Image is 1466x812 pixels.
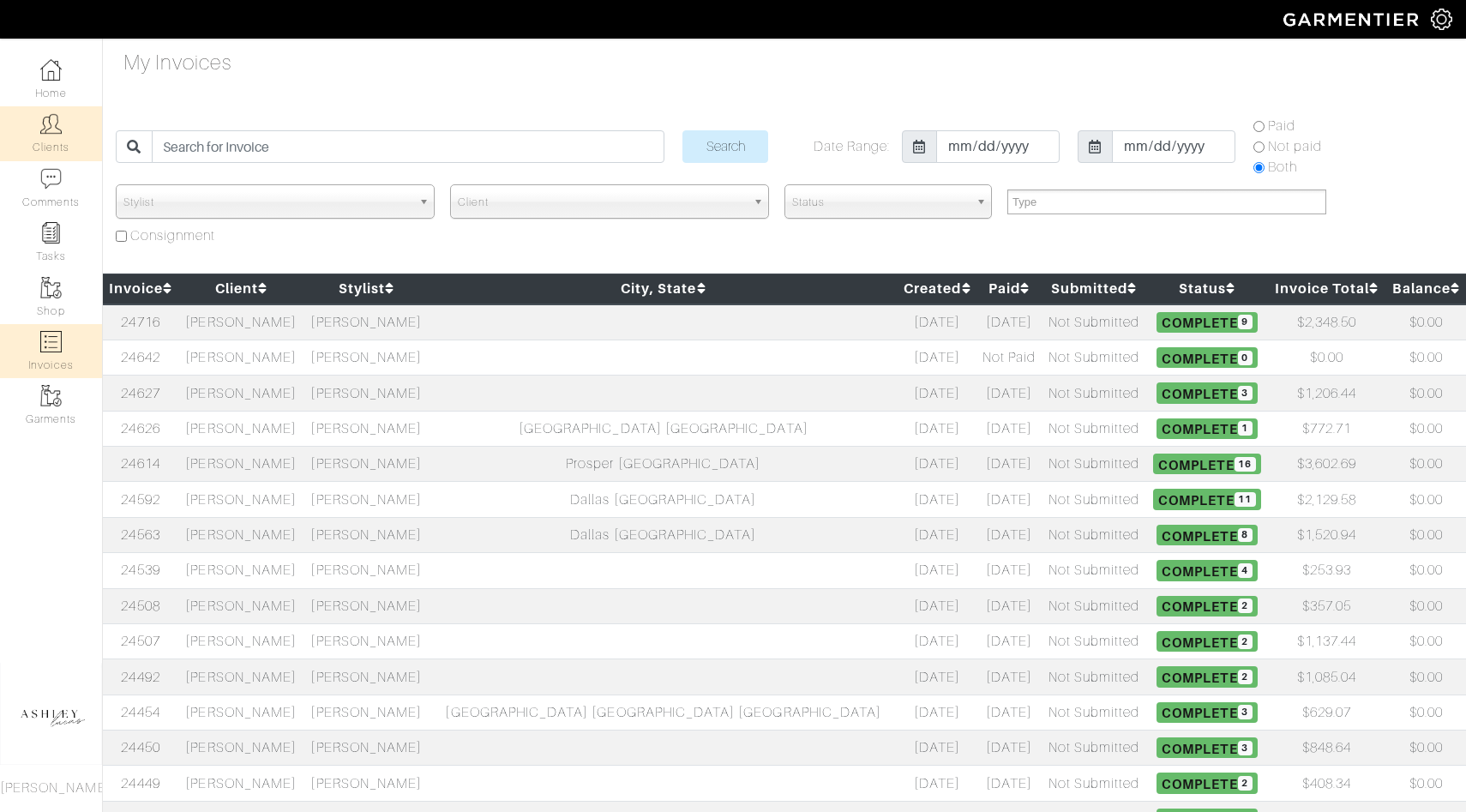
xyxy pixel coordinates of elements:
td: [DATE] [898,731,976,766]
a: 24592 [121,492,159,508]
img: garments-icon-b7da505a4dc4fd61783c78ac3ca0ef83fa9d6f193b1c9dc38574b1d14d53ca28.png [40,385,62,406]
a: 24642 [121,350,159,365]
td: [DATE] [898,659,976,695]
td: $0.00 [1268,340,1386,375]
td: [PERSON_NAME] [178,447,303,482]
a: Client [215,280,267,297]
td: $0.00 [1386,376,1466,411]
td: [PERSON_NAME] [303,340,429,375]
td: [DATE] [898,517,976,552]
span: Complete [1157,525,1257,545]
td: Not Submitted [1042,553,1146,588]
td: [PERSON_NAME] [178,731,303,766]
td: $0.00 [1386,447,1466,482]
input: Search [682,130,768,163]
td: [PERSON_NAME] [178,304,303,340]
label: Not paid [1268,136,1322,157]
td: [PERSON_NAME] [303,517,429,552]
a: Status [1179,280,1235,297]
a: Balance [1392,280,1460,297]
td: Not Submitted [1042,766,1146,801]
td: [DATE] [977,731,1042,766]
a: Invoice Total [1275,280,1379,297]
td: [PERSON_NAME] [303,411,429,446]
a: Created [904,280,970,297]
td: [PERSON_NAME] [303,659,429,695]
td: $253.93 [1268,553,1386,588]
td: [PERSON_NAME] [303,695,429,730]
img: comment-icon-a0a6a9ef722e966f86d9cbdc48e553b5cf19dbc54f86b18d962a5391bc8f6eb6.png [40,168,62,189]
td: Prosper [GEOGRAPHIC_DATA] [429,447,898,482]
span: Complete [1157,596,1257,617]
td: [PERSON_NAME] [303,553,429,588]
td: [DATE] [977,588,1042,623]
td: [PERSON_NAME] [178,659,303,695]
td: $1,085.04 [1268,659,1386,695]
td: Not Submitted [1042,695,1146,730]
td: [PERSON_NAME] [178,588,303,623]
label: Both [1268,157,1297,177]
span: Complete [1157,737,1257,758]
td: $0.00 [1386,482,1466,517]
td: $0.00 [1386,588,1466,623]
span: Complete [1153,489,1261,509]
td: [PERSON_NAME] [303,482,429,517]
td: $848.64 [1268,731,1386,766]
input: Search for Invoice [152,130,664,163]
td: [DATE] [898,588,976,623]
td: $0.00 [1386,659,1466,695]
a: 24627 [121,386,159,401]
td: $0.00 [1386,623,1466,659]
td: [PERSON_NAME] [178,553,303,588]
td: [GEOGRAPHIC_DATA] [GEOGRAPHIC_DATA] [429,411,898,446]
td: Not Submitted [1042,340,1146,375]
td: [GEOGRAPHIC_DATA] [GEOGRAPHIC_DATA] [GEOGRAPHIC_DATA] [429,695,898,730]
td: $772.71 [1268,411,1386,446]
td: Not Paid [977,340,1042,375]
td: $0.00 [1386,411,1466,446]
img: garments-icon-b7da505a4dc4fd61783c78ac3ca0ef83fa9d6f193b1c9dc38574b1d14d53ca28.png [40,277,62,298]
td: [DATE] [898,340,976,375]
span: Complete [1157,382,1257,403]
span: 9 [1238,315,1253,329]
td: [PERSON_NAME] [178,482,303,517]
span: 4 [1238,563,1253,578]
img: reminder-icon-8004d30b9f0a5d33ae49ab947aed9ed385cf756f9e5892f1edd6e32f2345188e.png [40,222,62,244]
img: orders-icon-0abe47150d42831381b5fb84f609e132dff9fe21cb692f30cb5eec754e2cba89.png [40,331,62,352]
td: [DATE] [898,447,976,482]
td: [DATE] [898,553,976,588]
span: 3 [1238,386,1253,400]
span: Complete [1157,666,1257,687]
td: $2,129.58 [1268,482,1386,517]
td: $0.00 [1386,766,1466,801]
h4: My Invoices [123,51,232,75]
a: 24450 [121,740,159,755]
img: clients-icon-6bae9207a08558b7cb47a8932f037763ab4055f8c8b6bfacd5dc20c3e0201464.png [40,113,62,135]
span: Complete [1157,702,1257,723]
td: $0.00 [1386,340,1466,375]
a: 24626 [121,421,159,436]
td: [DATE] [977,411,1042,446]
td: [DATE] [977,623,1042,659]
td: [DATE] [898,411,976,446]
span: Client [458,185,746,220]
td: Not Submitted [1042,588,1146,623]
td: Not Submitted [1042,411,1146,446]
td: $0.00 [1386,304,1466,340]
a: 24614 [121,456,159,472]
td: [DATE] [977,304,1042,340]
span: 1 [1238,421,1253,436]
td: $0.00 [1386,731,1466,766]
td: Not Submitted [1042,447,1146,482]
label: Paid [1268,116,1295,136]
td: [PERSON_NAME] [303,731,429,766]
td: Not Submitted [1042,731,1146,766]
span: 3 [1238,705,1253,719]
td: $0.00 [1386,517,1466,552]
td: $1,206.44 [1268,376,1386,411]
a: Submitted [1051,280,1138,297]
td: $1,520.94 [1268,517,1386,552]
span: Complete [1157,347,1257,368]
a: Stylist [339,280,394,297]
td: [PERSON_NAME] [178,376,303,411]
